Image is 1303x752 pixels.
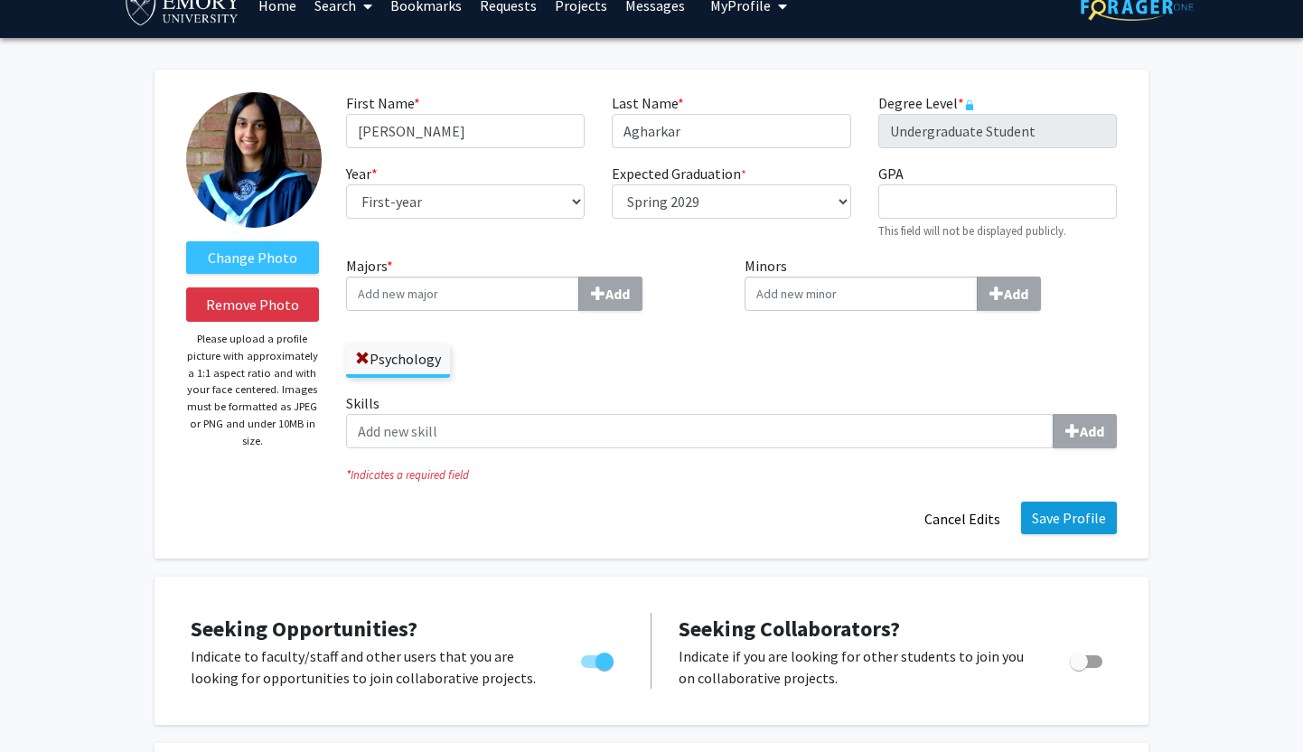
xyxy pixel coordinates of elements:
span: Seeking Collaborators? [679,615,900,643]
p: Indicate to faculty/staff and other users that you are looking for opportunities to join collabor... [191,645,547,689]
p: Indicate if you are looking for other students to join you on collaborative projects. [679,645,1036,689]
button: Majors* [578,277,642,311]
div: Toggle [574,645,623,672]
label: Skills [346,392,1117,448]
label: GPA [878,163,904,184]
label: Last Name [612,92,684,114]
span: Seeking Opportunities? [191,615,417,643]
iframe: Chat [14,671,77,738]
i: Indicates a required field [346,466,1117,484]
button: Remove Photo [186,287,319,322]
label: First Name [346,92,420,114]
input: Majors*Add [346,277,579,311]
button: Save Profile [1021,502,1117,534]
input: MinorsAdd [745,277,978,311]
img: Profile Picture [186,92,322,228]
b: Add [1080,422,1104,440]
b: Add [605,285,630,303]
small: This field will not be displayed publicly. [878,223,1066,238]
button: Cancel Edits [913,502,1012,536]
label: Psychology [346,343,450,374]
label: Majors [346,255,718,311]
button: Minors [977,277,1041,311]
p: Please upload a profile picture with approximately a 1:1 aspect ratio and with your face centered... [186,331,319,449]
button: Skills [1053,414,1117,448]
b: Add [1004,285,1028,303]
label: ChangeProfile Picture [186,241,319,274]
label: Minors [745,255,1117,311]
label: Degree Level [878,92,975,114]
label: Expected Graduation [612,163,746,184]
label: Year [346,163,378,184]
div: Toggle [1063,645,1112,672]
svg: This information is provided and automatically updated by Emory University and is not editable on... [964,99,975,110]
input: SkillsAdd [346,414,1054,448]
